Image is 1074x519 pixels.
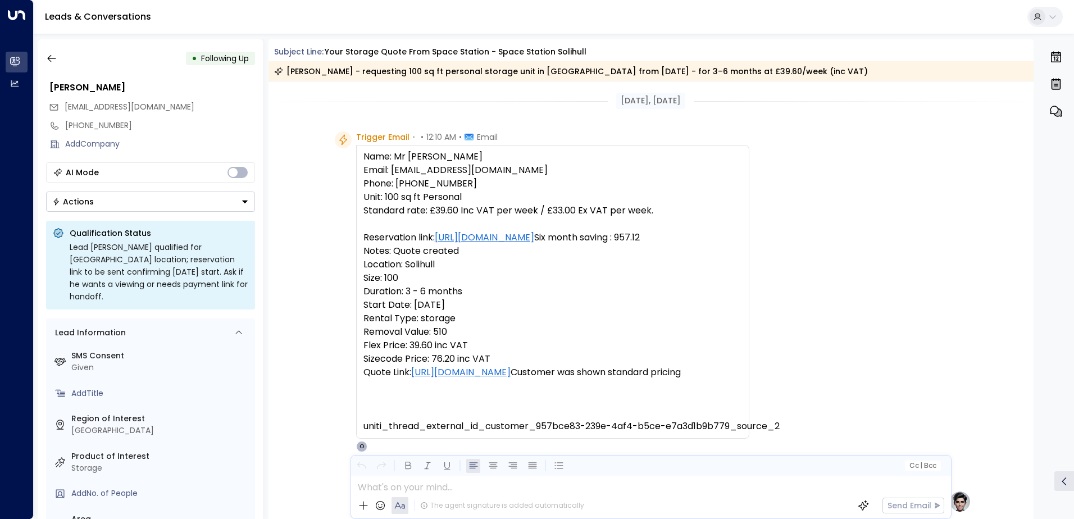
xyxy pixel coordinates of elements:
span: [EMAIL_ADDRESS][DOMAIN_NAME] [65,101,194,112]
span: Cc Bcc [909,462,936,470]
div: Lead [PERSON_NAME] qualified for [GEOGRAPHIC_DATA] location; reservation link to be sent confirmi... [70,241,248,303]
div: [PERSON_NAME] - requesting 100 sq ft personal storage unit in [GEOGRAPHIC_DATA] from [DATE] - for... [274,66,868,77]
div: Your storage quote from Space Station - Space Station Solihull [325,46,586,58]
div: [PERSON_NAME] [49,81,255,94]
label: Region of Interest [71,413,251,425]
span: • [459,131,462,143]
div: Actions [52,197,94,207]
span: Trigger Email [356,131,409,143]
button: Redo [374,459,388,473]
span: • [421,131,424,143]
div: [DATE], [DATE] [616,93,685,109]
button: Cc|Bcc [904,461,940,471]
label: SMS Consent [71,350,251,362]
span: jonwilson12345@aol.com [65,101,194,113]
span: | [920,462,922,470]
p: Qualification Status [70,227,248,239]
div: O [356,441,367,452]
span: • [412,131,415,143]
div: AddCompany [65,138,255,150]
img: profile-logo.png [949,490,971,513]
span: Following Up [201,53,249,64]
div: [PHONE_NUMBER] [65,120,255,131]
span: 12:10 AM [426,131,456,143]
div: The agent signature is added automatically [420,500,584,511]
a: Leads & Conversations [45,10,151,23]
button: Actions [46,192,255,212]
div: Lead Information [51,327,126,339]
div: AddNo. of People [71,488,251,499]
div: [GEOGRAPHIC_DATA] [71,425,251,436]
a: [URL][DOMAIN_NAME] [435,231,534,244]
div: Storage [71,462,251,474]
div: AI Mode [66,167,99,178]
div: AddTitle [71,388,251,399]
label: Product of Interest [71,450,251,462]
pre: Name: Mr [PERSON_NAME] Email: [EMAIL_ADDRESS][DOMAIN_NAME] Phone: [PHONE_NUMBER] Unit: 100 sq ft ... [363,150,742,433]
div: Button group with a nested menu [46,192,255,212]
a: [URL][DOMAIN_NAME] [411,366,511,379]
div: Given [71,362,251,374]
span: Email [477,131,498,143]
div: • [192,48,197,69]
button: Undo [354,459,368,473]
span: Subject Line: [274,46,324,57]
